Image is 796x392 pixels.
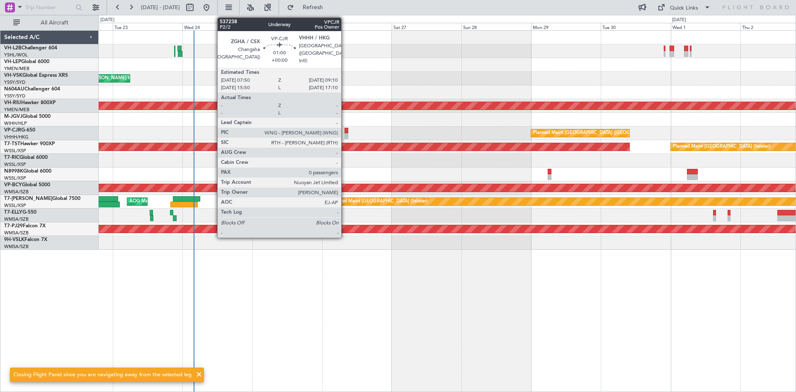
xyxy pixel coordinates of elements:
span: T7-RIC [4,155,19,160]
a: WSSL/XSP [4,202,26,209]
a: T7-ELLYG-550 [4,210,36,215]
div: AOG Maint London ([GEOGRAPHIC_DATA]) [129,195,222,208]
span: Refresh [296,5,330,10]
div: Tue 23 [113,23,182,30]
a: WMSA/SZB [4,189,29,195]
a: 9H-VSLKFalcon 7X [4,237,47,242]
a: VH-L2BChallenger 604 [4,46,57,51]
span: 9H-VSLK [4,237,24,242]
a: YMEN/MEB [4,66,29,72]
div: Sun 28 [461,23,531,30]
div: [DATE] [100,17,114,24]
div: Closing Flight Panel since you are navigating away from the selected leg [13,371,192,379]
span: All Aircraft [22,20,87,26]
a: WSSL/XSP [4,148,26,154]
span: T7-PJ29 [4,224,23,229]
a: N8998KGlobal 6000 [4,169,51,174]
span: T7-TST [4,141,20,146]
div: Planned Maint [GEOGRAPHIC_DATA] (Seletar) [673,141,770,153]
input: Trip Number [25,1,73,14]
button: Quick Links [653,1,715,14]
a: YMEN/MEB [4,107,29,113]
a: N604AUChallenger 604 [4,87,60,92]
a: VH-LEPGlobal 6000 [4,59,49,64]
button: All Aircraft [9,16,90,29]
div: Planned Maint [GEOGRAPHIC_DATA] (Seletar) [330,195,427,208]
span: VH-VSK [4,73,22,78]
span: VP-CJR [4,128,21,133]
span: M-JGVJ [4,114,22,119]
span: N8998K [4,169,23,174]
a: VHHH/HKG [4,134,29,140]
a: WMSA/SZB [4,230,29,236]
a: YSHL/WOL [4,52,28,58]
span: VH-RIU [4,100,21,105]
span: T7-[PERSON_NAME] [4,196,52,201]
span: [DATE] - [DATE] [141,4,180,11]
div: Fri 26 [322,23,392,30]
a: YSSY/SYD [4,79,25,85]
div: [DATE] [672,17,686,24]
span: VP-BCY [4,183,22,187]
div: Thu 25 [252,23,322,30]
a: T7-RICGlobal 6000 [4,155,48,160]
div: Sat 27 [392,23,461,30]
div: Wed 1 [671,23,740,30]
a: T7-PJ29Falcon 7X [4,224,46,229]
span: N604AU [4,87,24,92]
div: Mon 29 [531,23,601,30]
a: WMSA/SZB [4,243,29,250]
a: VH-VSKGlobal Express XRS [4,73,68,78]
a: T7-TSTHawker 900XP [4,141,55,146]
a: VP-BCYGlobal 5000 [4,183,50,187]
a: WSSL/XSP [4,175,26,181]
a: WMSA/SZB [4,216,29,222]
div: Planned Maint [GEOGRAPHIC_DATA] ([GEOGRAPHIC_DATA] Intl) [533,127,672,139]
a: WIHH/HLP [4,120,27,127]
a: VH-RIUHawker 800XP [4,100,56,105]
div: Quick Links [670,4,698,12]
a: YSSY/SYD [4,93,25,99]
a: T7-[PERSON_NAME]Global 7500 [4,196,80,201]
a: M-JGVJGlobal 5000 [4,114,51,119]
a: WSSL/XSP [4,161,26,168]
div: Wed 24 [182,23,252,30]
a: VP-CJRG-650 [4,128,35,133]
span: T7-ELLY [4,210,22,215]
div: Tue 30 [601,23,670,30]
span: VH-LEP [4,59,21,64]
span: VH-L2B [4,46,22,51]
button: Refresh [283,1,333,14]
